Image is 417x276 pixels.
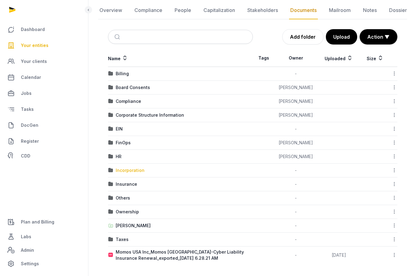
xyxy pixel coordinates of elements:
[108,126,113,131] img: folder.svg
[116,181,137,187] div: Insurance
[275,95,317,108] td: [PERSON_NAME]
[98,2,123,19] a: Overview
[108,223,113,228] img: folder-upload.svg
[21,138,39,145] span: Register
[5,256,83,271] a: Settings
[108,71,113,76] img: folder.svg
[108,140,113,145] img: folder.svg
[108,85,113,90] img: folder.svg
[275,247,317,264] td: -
[108,237,113,242] img: folder.svg
[116,154,122,160] div: HR
[202,2,236,19] a: Capitalization
[108,168,113,173] img: folder.svg
[5,86,83,101] a: Jobs
[108,49,253,67] th: Name
[21,58,47,65] span: Your clients
[5,215,83,229] a: Plan and Billing
[275,233,317,247] td: -
[133,2,164,19] a: Compliance
[5,70,83,85] a: Calendar
[328,2,352,19] a: Mailroom
[108,99,113,104] img: folder.svg
[362,2,378,19] a: Notes
[21,74,41,81] span: Calendar
[5,150,83,162] a: CDD
[275,67,317,81] td: -
[246,2,279,19] a: Stakeholders
[21,122,38,129] span: DocGen
[21,260,39,267] span: Settings
[5,38,83,53] a: Your entities
[275,122,317,136] td: -
[275,81,317,95] td: [PERSON_NAME]
[116,126,123,132] div: EIN
[108,154,113,159] img: folder.svg
[173,2,192,19] a: People
[253,49,275,67] th: Tags
[116,249,253,261] div: Momos USA Inc_Momos [GEOGRAPHIC_DATA]-Cyber Liability Insurance Renewal_exported_[DATE] 6.28.21 AM
[111,30,125,44] button: Submit
[108,196,113,200] img: folder.svg
[275,191,317,205] td: -
[275,219,317,233] td: -
[360,29,397,44] button: Action ▼
[275,136,317,150] td: [PERSON_NAME]
[332,252,346,258] span: [DATE]
[282,29,323,45] a: Add folder
[21,42,48,49] span: Your entities
[275,164,317,177] td: -
[275,177,317,191] td: -
[116,223,151,229] div: [PERSON_NAME]
[116,209,139,215] div: Ownership
[317,49,361,67] th: Uploaded
[116,195,130,201] div: Others
[21,152,30,160] span: CDD
[116,236,129,243] div: Taxes
[108,182,113,187] img: folder.svg
[116,140,131,146] div: FinOps
[98,2,407,19] nav: Tabs
[5,229,83,244] a: Labs
[108,209,113,214] img: folder.svg
[5,244,83,256] a: Admin
[275,108,317,122] td: [PERSON_NAME]
[116,84,150,91] div: Board Consents
[275,205,317,219] td: -
[21,106,34,113] span: Tasks
[21,90,32,97] span: Jobs
[116,71,129,77] div: Billing
[108,113,113,118] img: folder.svg
[21,233,31,240] span: Labs
[5,102,83,117] a: Tasks
[116,98,141,104] div: Compliance
[5,54,83,69] a: Your clients
[21,218,54,226] span: Plan and Billing
[116,167,145,173] div: Incorporation
[5,22,83,37] a: Dashboard
[326,29,357,45] button: Upload
[275,49,317,67] th: Owner
[108,253,113,258] img: pdf.svg
[21,26,45,33] span: Dashboard
[5,118,83,133] a: DocGen
[289,2,318,19] a: Documents
[5,134,83,149] a: Register
[116,112,184,118] div: Corporate Structure Information
[21,247,34,254] span: Admin
[361,49,390,67] th: Size
[275,150,317,164] td: [PERSON_NAME]
[388,2,408,19] a: Dossier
